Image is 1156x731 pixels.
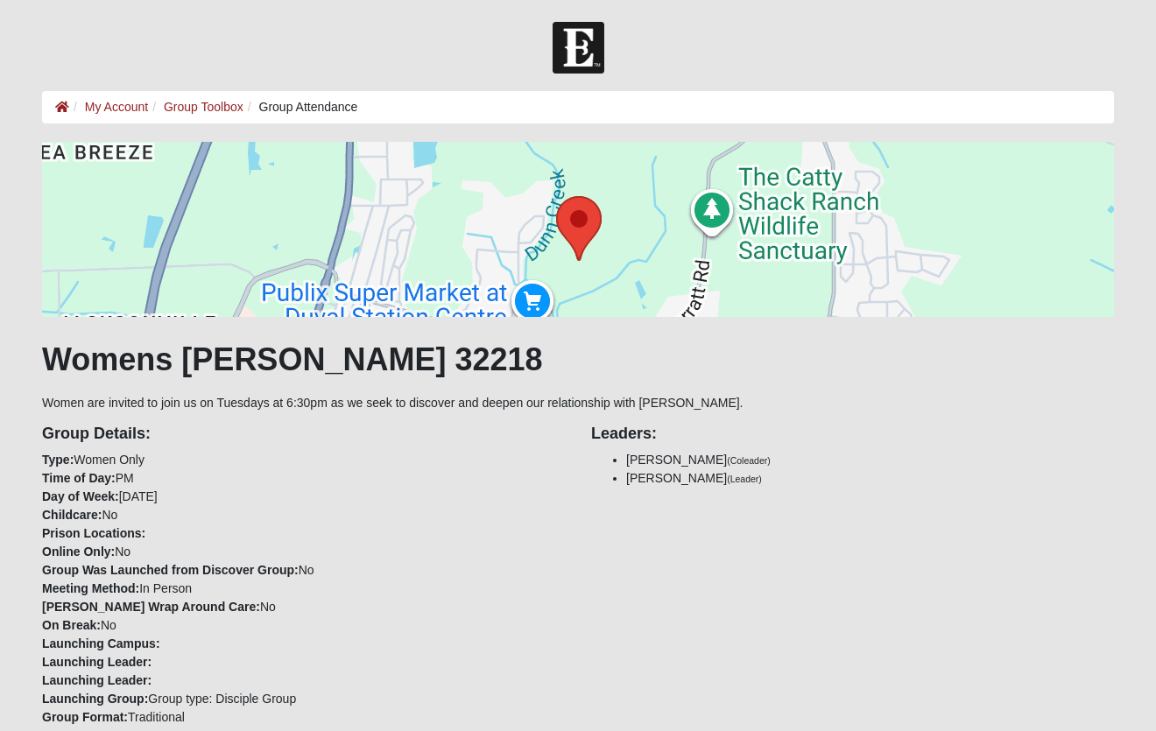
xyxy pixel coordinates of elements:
li: [PERSON_NAME] [626,451,1114,469]
a: My Account [85,100,148,114]
strong: [PERSON_NAME] Wrap Around Care: [42,600,260,614]
strong: Day of Week: [42,489,119,503]
li: [PERSON_NAME] [626,469,1114,488]
strong: Online Only: [42,545,115,559]
h4: Leaders: [591,425,1114,444]
small: (Leader) [727,474,762,484]
strong: On Break: [42,618,101,632]
strong: Launching Group: [42,692,148,706]
small: (Coleader) [727,455,771,466]
h1: Womens [PERSON_NAME] 32218 [42,341,1114,378]
strong: Launching Campus: [42,636,160,650]
strong: Time of Day: [42,471,116,485]
strong: Launching Leader: [42,655,152,669]
strong: Type: [42,453,74,467]
strong: Prison Locations: [42,526,145,540]
a: Group Toolbox [164,100,243,114]
img: Church of Eleven22 Logo [553,22,604,74]
strong: Group Was Launched from Discover Group: [42,563,299,577]
strong: Meeting Method: [42,581,139,595]
strong: Launching Leader: [42,673,152,687]
div: Women Only PM [DATE] No No No In Person No No Group type: Disciple Group Traditional [29,412,578,727]
li: Group Attendance [243,98,358,116]
h4: Group Details: [42,425,565,444]
strong: Childcare: [42,508,102,522]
